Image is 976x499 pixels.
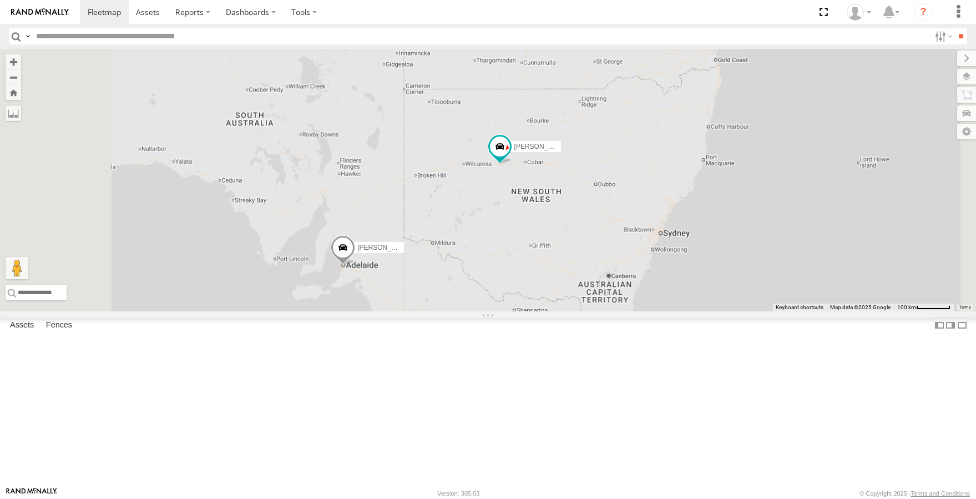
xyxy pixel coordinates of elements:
[776,304,823,311] button: Keyboard shortcuts
[6,54,21,69] button: Zoom in
[859,490,970,497] div: © Copyright 2025 -
[894,304,954,311] button: Map scale: 100 km per 58 pixels
[6,85,21,100] button: Zoom Home
[957,124,976,139] label: Map Settings
[6,69,21,85] button: Zoom out
[934,317,945,334] label: Dock Summary Table to the Left
[959,305,971,310] a: Terms
[911,490,970,497] a: Terms and Conditions
[4,317,39,333] label: Assets
[6,488,57,499] a: Visit our Website
[6,105,21,121] label: Measure
[11,8,69,16] img: rand-logo.svg
[830,304,891,310] span: Map data ©2025 Google
[41,317,78,333] label: Fences
[945,317,956,334] label: Dock Summary Table to the Right
[23,28,32,44] label: Search Query
[897,304,916,310] span: 100 km
[357,244,444,251] span: [PERSON_NAME] - NEW ute
[931,28,954,44] label: Search Filter Options
[843,4,875,21] div: Beth Porter
[514,143,569,150] span: [PERSON_NAME]
[6,257,28,279] button: Drag Pegman onto the map to open Street View
[957,317,968,334] label: Hide Summary Table
[914,3,932,21] i: ?
[437,490,479,497] div: Version: 305.03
